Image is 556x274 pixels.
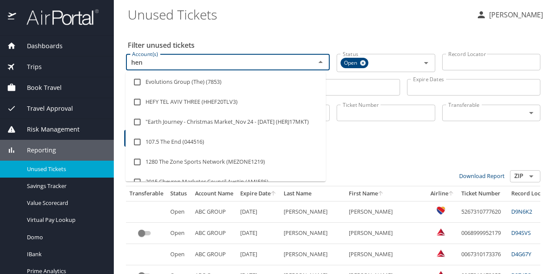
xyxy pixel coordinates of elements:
[237,244,280,265] td: [DATE]
[27,216,103,224] span: Virtual Pay Lookup
[458,244,508,265] td: 0067310173376
[126,112,326,132] li: "Earth Journey - Christmas Market_Nov 24 - [DATE] (HERJ17MKT)
[314,56,327,68] button: Close
[511,229,531,237] a: D94SVS
[345,201,427,222] td: [PERSON_NAME]
[17,9,99,26] img: airportal-logo.png
[341,58,368,68] div: Open
[378,191,384,197] button: sort
[192,186,237,201] th: Account Name
[511,250,531,258] a: D4G67Y
[237,201,280,222] td: [DATE]
[280,244,345,265] td: [PERSON_NAME]
[341,59,362,68] span: Open
[437,228,445,236] img: Delta Airlines
[192,201,237,222] td: ABC GROUP
[167,201,192,222] td: Open
[427,186,458,201] th: Airline
[486,10,543,20] p: [PERSON_NAME]
[167,223,192,244] td: Open
[27,199,103,207] span: Value Scorecard
[129,190,163,198] div: Transferable
[27,233,103,241] span: Domo
[128,1,469,28] h1: Unused Tickets
[508,186,555,201] th: Record Locator
[167,244,192,265] td: Open
[124,130,153,147] button: Filter
[437,249,445,257] img: Delta Airlines
[458,186,508,201] th: Ticket Number
[126,155,540,170] h3: 22 Results
[27,165,103,173] span: Unused Tickets
[280,201,345,222] td: [PERSON_NAME]
[126,132,326,152] li: 107.5 The End (044516)
[448,191,454,197] button: sort
[511,208,532,215] a: D9N6K2
[167,186,192,201] th: Status
[128,38,542,52] h2: Filter unused tickets
[16,104,73,113] span: Travel Approval
[237,223,280,244] td: [DATE]
[345,186,427,201] th: First Name
[126,92,326,112] li: HEFY TEL AVIV THREE (HHEF20TLV3)
[473,7,546,23] button: [PERSON_NAME]
[458,223,508,244] td: 0068999952179
[27,250,103,258] span: IBank
[437,206,445,215] img: Southwest Airlines
[459,172,505,180] a: Download Report
[27,182,103,190] span: Savings Tracker
[525,170,537,182] button: Open
[192,223,237,244] td: ABC GROUP
[16,62,42,72] span: Trips
[525,107,537,119] button: Open
[280,223,345,244] td: [PERSON_NAME]
[345,223,427,244] td: [PERSON_NAME]
[271,191,277,197] button: sort
[237,186,280,201] th: Expire Date
[458,201,508,222] td: 5267310777620
[280,186,345,201] th: Last Name
[126,172,326,192] li: 2015 Chevron Marketer Council Austin (AMI586)
[8,9,17,26] img: icon-airportal.png
[16,145,56,155] span: Reporting
[16,83,62,92] span: Book Travel
[16,41,63,51] span: Dashboards
[16,125,79,134] span: Risk Management
[126,72,326,92] li: Evolutions Group (The) (7853)
[345,244,427,265] td: [PERSON_NAME]
[420,57,432,69] button: Open
[126,152,326,172] li: 1280 The Zone Sports Network (MEZONE1219)
[192,244,237,265] td: ABC GROUP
